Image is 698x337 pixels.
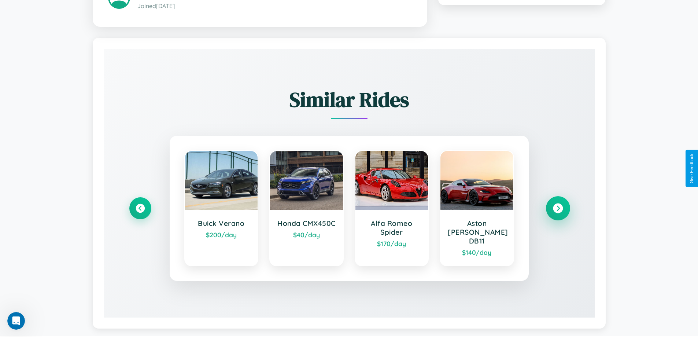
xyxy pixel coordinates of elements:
p: Joined [DATE] [137,1,412,11]
a: Buick Verano$200/day [184,150,259,266]
div: $ 200 /day [192,231,251,239]
h3: Alfa Romeo Spider [363,219,421,237]
iframe: Intercom live chat [7,312,25,330]
h2: Similar Rides [129,85,569,114]
a: Alfa Romeo Spider$170/day [355,150,429,266]
h3: Aston [PERSON_NAME] DB11 [448,219,506,245]
h3: Buick Verano [192,219,251,228]
a: Honda CMX450C$40/day [269,150,344,266]
div: $ 170 /day [363,239,421,248]
a: Aston [PERSON_NAME] DB11$140/day [440,150,514,266]
div: $ 140 /day [448,248,506,256]
h3: Honda CMX450C [277,219,336,228]
div: Give Feedback [689,154,694,183]
div: $ 40 /day [277,231,336,239]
